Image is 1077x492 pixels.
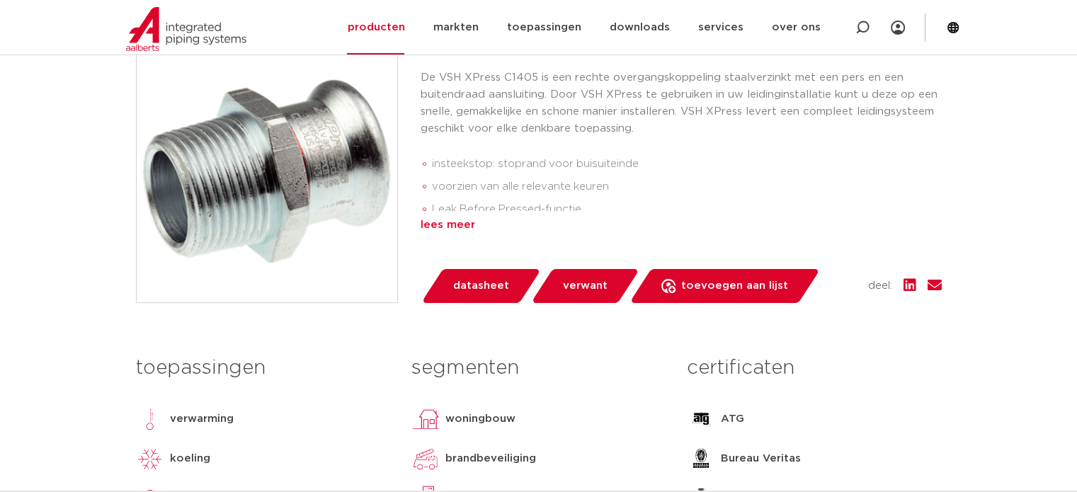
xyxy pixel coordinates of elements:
[421,269,541,303] a: datasheet
[136,405,164,433] img: verwarming
[170,411,234,428] p: verwarming
[687,445,715,473] img: Bureau Veritas
[432,153,942,176] li: insteekstop: stoprand voor buisuiteinde
[411,354,666,382] h3: segmenten
[563,275,608,297] span: verwant
[445,411,515,428] p: woningbouw
[421,69,942,137] p: De VSH XPress C1405 is een rechte overgangskoppeling staalverzinkt met een pers en een buitendraa...
[411,445,440,473] img: brandbeveiliging
[445,450,536,467] p: brandbeveiliging
[687,354,941,382] h3: certificaten
[136,354,390,382] h3: toepassingen
[453,275,509,297] span: datasheet
[411,405,440,433] img: woningbouw
[421,217,942,234] div: lees meer
[432,198,942,221] li: Leak Before Pressed-functie
[721,411,744,428] p: ATG
[681,275,788,297] span: toevoegen aan lijst
[687,405,715,433] img: ATG
[432,176,942,198] li: voorzien van alle relevante keuren
[868,278,892,294] span: deel:
[137,42,397,302] img: Product Image for VSH XPress Staalverzinkt overgang (press x buitendraad)
[530,269,639,303] a: verwant
[136,445,164,473] img: koeling
[721,450,801,467] p: Bureau Veritas
[170,450,210,467] p: koeling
